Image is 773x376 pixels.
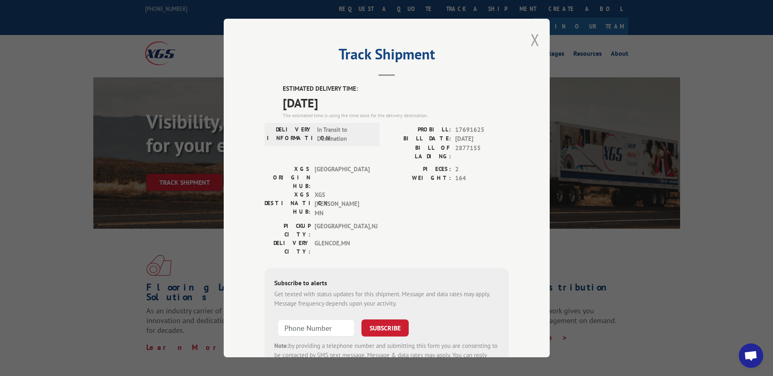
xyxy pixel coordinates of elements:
[455,165,509,174] span: 2
[315,190,370,218] span: XGS [PERSON_NAME] MN
[455,134,509,144] span: [DATE]
[274,278,499,290] div: Subscribe to alerts
[277,319,355,337] input: Phone Number
[315,165,370,190] span: [GEOGRAPHIC_DATA]
[387,144,451,161] label: BILL OF LADING:
[274,290,499,308] div: Get texted with status updates for this shipment. Message and data rates may apply. Message frequ...
[739,343,763,368] div: Open chat
[274,341,499,369] div: by providing a telephone number and submitting this form you are consenting to be contacted by SM...
[387,165,451,174] label: PIECES:
[387,174,451,183] label: WEIGHT:
[283,84,509,94] label: ESTIMATED DELIVERY TIME:
[267,125,313,144] label: DELIVERY INFORMATION:
[361,319,409,337] button: SUBSCRIBE
[531,29,540,50] button: Close modal
[264,165,311,190] label: XGS ORIGIN HUB:
[274,342,288,350] strong: Note:
[317,125,372,144] span: In Transit to Destination
[387,134,451,144] label: BILL DATE:
[264,222,311,239] label: PICKUP CITY:
[455,125,509,135] span: 17691625
[315,239,370,256] span: GLENCOE , MN
[264,48,509,64] h2: Track Shipment
[264,190,311,218] label: XGS DESTINATION HUB:
[455,144,509,161] span: 2877155
[455,174,509,183] span: 164
[387,125,451,135] label: PROBILL:
[315,222,370,239] span: [GEOGRAPHIC_DATA] , NJ
[283,112,509,119] div: The estimated time is using the time zone for the delivery destination.
[264,239,311,256] label: DELIVERY CITY:
[283,94,509,112] span: [DATE]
